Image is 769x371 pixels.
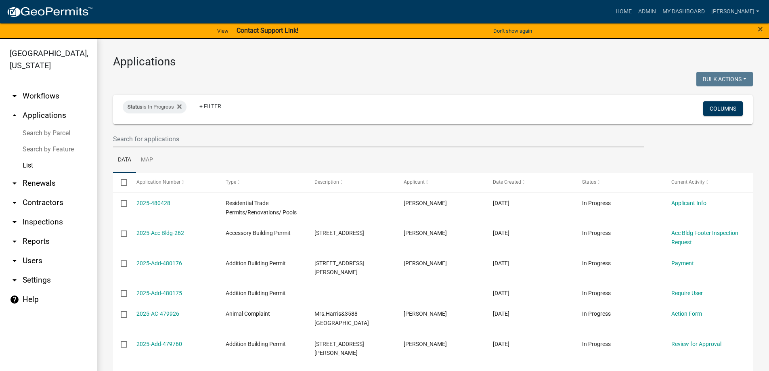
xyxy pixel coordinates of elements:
[226,200,297,216] span: Residential Trade Permits/Renovations/ Pools
[128,173,218,192] datatable-header-cell: Application Number
[490,24,535,38] button: Don't show again
[136,179,180,185] span: Application Number
[485,173,574,192] datatable-header-cell: Date Created
[136,341,182,347] a: 2025-Add-479760
[113,55,753,69] h3: Applications
[758,23,763,35] span: ×
[10,198,19,208] i: arrow_drop_down
[314,230,364,236] span: 1890 OLIVE GROVE CH RD
[396,173,485,192] datatable-header-cell: Applicant
[10,91,19,101] i: arrow_drop_down
[671,230,738,245] a: Acc Bldg Footer Inspection Request
[659,4,708,19] a: My Dashboard
[136,290,182,296] a: 2025-Add-480175
[193,99,228,113] a: + Filter
[493,179,521,185] span: Date Created
[404,179,425,185] span: Applicant
[128,104,142,110] span: Status
[10,295,19,304] i: help
[404,341,447,347] span: Kendra Alston
[314,341,364,356] span: 5829 SANDY POINT RD
[136,200,170,206] a: 2025-480428
[123,101,186,113] div: is In Progress
[404,260,447,266] span: Michael Ware
[237,27,298,34] strong: Contact Support Link!
[226,310,270,317] span: Animal Complaint
[671,179,705,185] span: Current Activity
[671,341,721,347] a: Review for Approval
[113,173,128,192] datatable-header-cell: Select
[582,290,611,296] span: In Progress
[226,230,291,236] span: Accessory Building Permit
[136,147,158,173] a: Map
[113,147,136,173] a: Data
[226,290,286,296] span: Addition Building Permit
[113,131,644,147] input: Search for applications
[671,260,694,266] a: Payment
[218,173,307,192] datatable-header-cell: Type
[493,341,509,347] span: 09/17/2025
[404,230,447,236] span: Stephen Risley
[307,173,396,192] datatable-header-cell: Description
[612,4,635,19] a: Home
[582,260,611,266] span: In Progress
[10,275,19,285] i: arrow_drop_down
[582,310,611,317] span: In Progress
[493,290,509,296] span: 09/18/2025
[10,111,19,120] i: arrow_drop_up
[226,341,286,347] span: Addition Building Permit
[136,310,179,317] a: 2025-AC-479926
[696,72,753,86] button: Bulk Actions
[582,179,596,185] span: Status
[493,310,509,317] span: 09/17/2025
[136,260,182,266] a: 2025-Add-480176
[136,230,184,236] a: 2025-Acc Bldg-262
[582,341,611,347] span: In Progress
[226,260,286,266] span: Addition Building Permit
[758,24,763,34] button: Close
[314,179,339,185] span: Description
[10,217,19,227] i: arrow_drop_down
[708,4,763,19] a: [PERSON_NAME]
[404,200,447,206] span: Michael Ware
[314,310,369,326] span: Mrs.Harris&3588 ZENITH MILL RD
[671,310,702,317] a: Action Form
[582,230,611,236] span: In Progress
[10,237,19,246] i: arrow_drop_down
[671,200,706,206] a: Applicant Info
[404,310,447,317] span: Tammie
[664,173,753,192] datatable-header-cell: Current Activity
[493,260,509,266] span: 09/18/2025
[226,179,236,185] span: Type
[703,101,743,116] button: Columns
[582,200,611,206] span: In Progress
[671,290,703,296] a: Require User
[574,173,664,192] datatable-header-cell: Status
[10,256,19,266] i: arrow_drop_down
[10,178,19,188] i: arrow_drop_down
[314,260,364,276] span: 510 LOWE RD
[493,230,509,236] span: 09/18/2025
[493,200,509,206] span: 09/18/2025
[214,24,232,38] a: View
[635,4,659,19] a: Admin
